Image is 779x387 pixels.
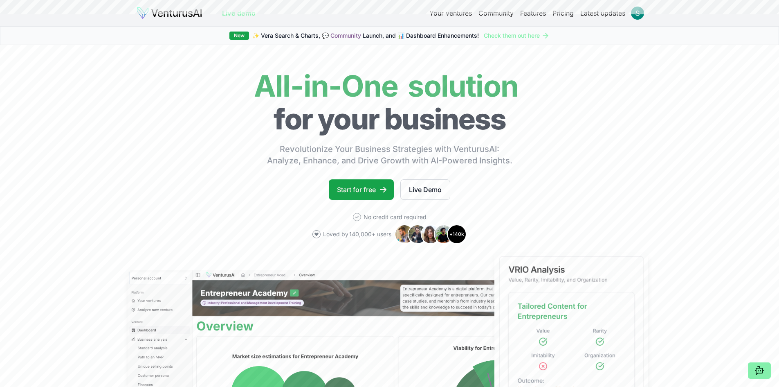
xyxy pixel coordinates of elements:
[408,224,427,244] img: Avatar 2
[395,224,414,244] img: Avatar 1
[330,32,361,39] a: Community
[252,32,479,40] span: ✨ Vera Search & Charts, 💬 Launch, and 📊 Dashboard Enhancements!
[229,32,249,40] div: New
[329,179,394,200] a: Start for free
[434,224,453,244] img: Avatar 4
[421,224,440,244] img: Avatar 3
[400,179,450,200] a: Live Demo
[484,32,550,40] a: Check them out here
